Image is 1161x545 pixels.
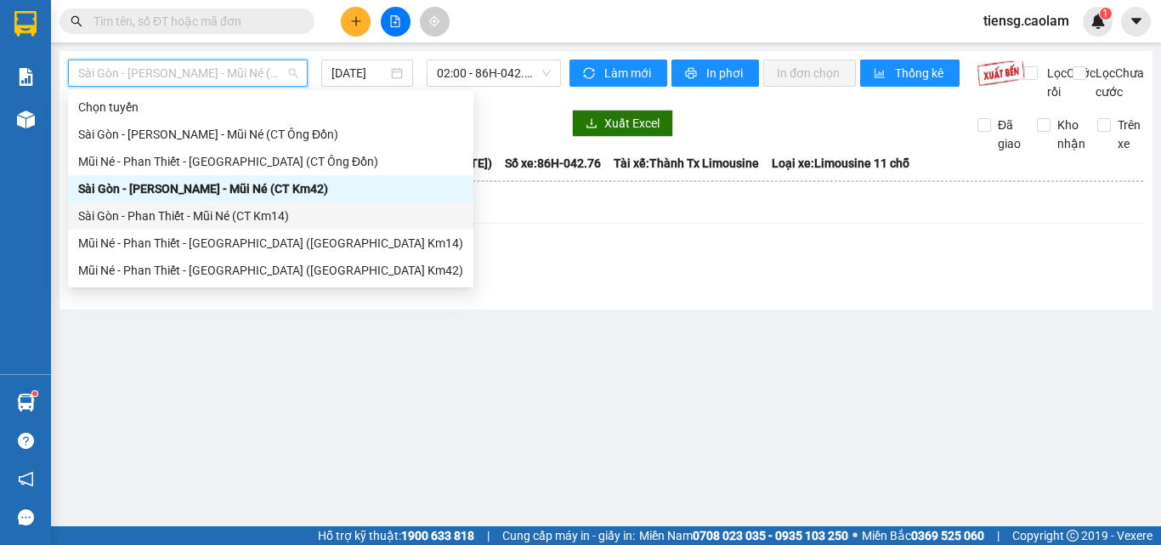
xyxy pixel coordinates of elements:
div: Mũi Né - Phan Thiết - Sài Gòn (CT Ông Đồn) [68,148,473,175]
span: Lọc Chưa cước [1089,64,1147,101]
span: Làm mới [604,64,654,82]
div: Mũi Né - Phan Thiết - [GEOGRAPHIC_DATA] ([GEOGRAPHIC_DATA] Km42) [78,261,463,280]
img: warehouse-icon [17,111,35,128]
strong: 0369 525 060 [911,529,984,542]
strong: 0708 023 035 - 0935 103 250 [693,529,848,542]
span: | [487,526,490,545]
div: Sài Gòn - [PERSON_NAME] - Mũi Né (CT Ông Đồn) [78,125,463,144]
span: Tài xế: Thành Tx Limousine [614,154,759,173]
span: Đã giao [991,116,1028,153]
span: plus [350,15,362,27]
span: Miền Bắc [862,526,984,545]
div: Chọn tuyến [68,94,473,121]
button: bar-chartThống kê [860,60,960,87]
span: Kho nhận [1051,116,1092,153]
span: search [71,15,82,27]
span: message [18,509,34,525]
span: printer [685,67,699,81]
span: tiensg.caolam [970,10,1083,31]
button: plus [341,7,371,37]
input: 14/09/2025 [331,64,388,82]
span: Số xe: 86H-042.76 [505,154,601,173]
span: sync [583,67,597,81]
span: Cung cấp máy in - giấy in: [502,526,635,545]
button: In đơn chọn [763,60,856,87]
button: syncLàm mới [569,60,667,87]
span: Miền Nam [639,526,848,545]
span: Trên xe [1111,116,1147,153]
span: ⚪️ [852,532,858,539]
span: bar-chart [874,67,888,81]
span: file-add [389,15,401,27]
button: file-add [381,7,411,37]
img: logo-vxr [14,11,37,37]
img: icon-new-feature [1090,14,1106,29]
span: Sài Gòn - Phan Thiết - Mũi Né (CT Km42) [78,60,297,86]
img: 9k= [977,60,1025,87]
img: solution-icon [17,68,35,86]
button: aim [420,7,450,37]
span: Lọc Cước rồi [1040,64,1098,101]
button: printerIn phơi [671,60,759,87]
span: 1 [1102,8,1108,20]
sup: 1 [32,391,37,396]
div: Mũi Né - Phan Thiết - Sài Gòn (CT Km14) [68,230,473,257]
div: Sài Gòn - Phan Thiết - Mũi Né (CT Km42) [68,175,473,202]
input: Tìm tên, số ĐT hoặc mã đơn [93,12,294,31]
span: question-circle [18,433,34,449]
span: Thống kê [895,64,946,82]
div: Mũi Né - Phan Thiết - Sài Gòn (CT Km42) [68,257,473,284]
strong: 1900 633 818 [401,529,474,542]
div: Sài Gòn - Phan Thiết - Mũi Né (CT Km14) [78,207,463,225]
button: caret-down [1121,7,1151,37]
span: | [997,526,1000,545]
span: copyright [1067,530,1079,542]
span: Hỗ trợ kỹ thuật: [318,526,474,545]
div: Mũi Né - Phan Thiết - [GEOGRAPHIC_DATA] ([GEOGRAPHIC_DATA] Km14) [78,234,463,253]
button: downloadXuất Excel [572,110,673,137]
span: caret-down [1129,14,1144,29]
span: aim [428,15,440,27]
div: Sài Gòn - [PERSON_NAME] - Mũi Né (CT Km42) [78,179,463,198]
sup: 1 [1100,8,1112,20]
img: warehouse-icon [17,394,35,412]
span: notification [18,471,34,487]
span: Loại xe: Limousine 11 chỗ [772,154,909,173]
span: 02:00 - 86H-042.76 [437,60,551,86]
div: Mũi Né - Phan Thiết - [GEOGRAPHIC_DATA] (CT Ông Đồn) [78,152,463,171]
div: Chọn tuyến [78,98,463,116]
span: In phơi [706,64,745,82]
div: Sài Gòn - Phan Thiết - Mũi Né (CT Ông Đồn) [68,121,473,148]
div: Sài Gòn - Phan Thiết - Mũi Né (CT Km14) [68,202,473,230]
